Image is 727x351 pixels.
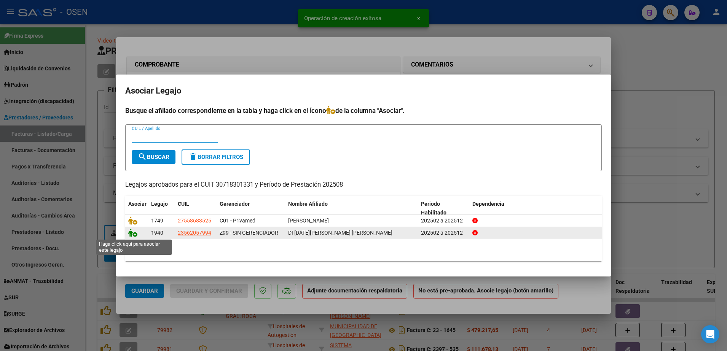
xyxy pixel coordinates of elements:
span: Periodo Habilitado [421,201,446,216]
span: 1749 [151,218,163,224]
span: Asociar [128,201,147,207]
datatable-header-cell: Periodo Habilitado [418,196,469,221]
datatable-header-cell: Dependencia [469,196,602,221]
datatable-header-cell: Asociar [125,196,148,221]
div: 202502 a 202512 [421,216,466,225]
span: Legajo [151,201,168,207]
div: Open Intercom Messenger [701,325,719,343]
datatable-header-cell: Gerenciador [217,196,285,221]
datatable-header-cell: Legajo [148,196,175,221]
span: CUIL [178,201,189,207]
datatable-header-cell: CUIL [175,196,217,221]
span: PONCE LUZ MILAGROS [288,218,329,224]
mat-icon: delete [188,152,198,161]
button: Buscar [132,150,175,164]
span: Gerenciador [220,201,250,207]
div: 2 registros [125,242,602,261]
datatable-header-cell: Nombre Afiliado [285,196,418,221]
div: 202502 a 202512 [421,229,466,237]
span: 1940 [151,230,163,236]
mat-icon: search [138,152,147,161]
span: 27558683525 [178,218,211,224]
span: DI PASCUA JULIETA LUCIANA [288,230,392,236]
p: Legajos aprobados para el CUIT 30718301331 y Período de Prestación 202508 [125,180,602,190]
span: C01 - Privamed [220,218,255,224]
h2: Asociar Legajo [125,84,602,98]
span: Borrar Filtros [188,154,243,160]
span: Dependencia [472,201,504,207]
h4: Busque el afiliado correspondiente en la tabla y haga click en el ícono de la columna "Asociar". [125,106,602,116]
span: Z99 - SIN GERENCIADOR [220,230,278,236]
button: Borrar Filtros [182,149,250,165]
span: 23562057994 [178,230,211,236]
span: Buscar [138,154,169,160]
span: Nombre Afiliado [288,201,328,207]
